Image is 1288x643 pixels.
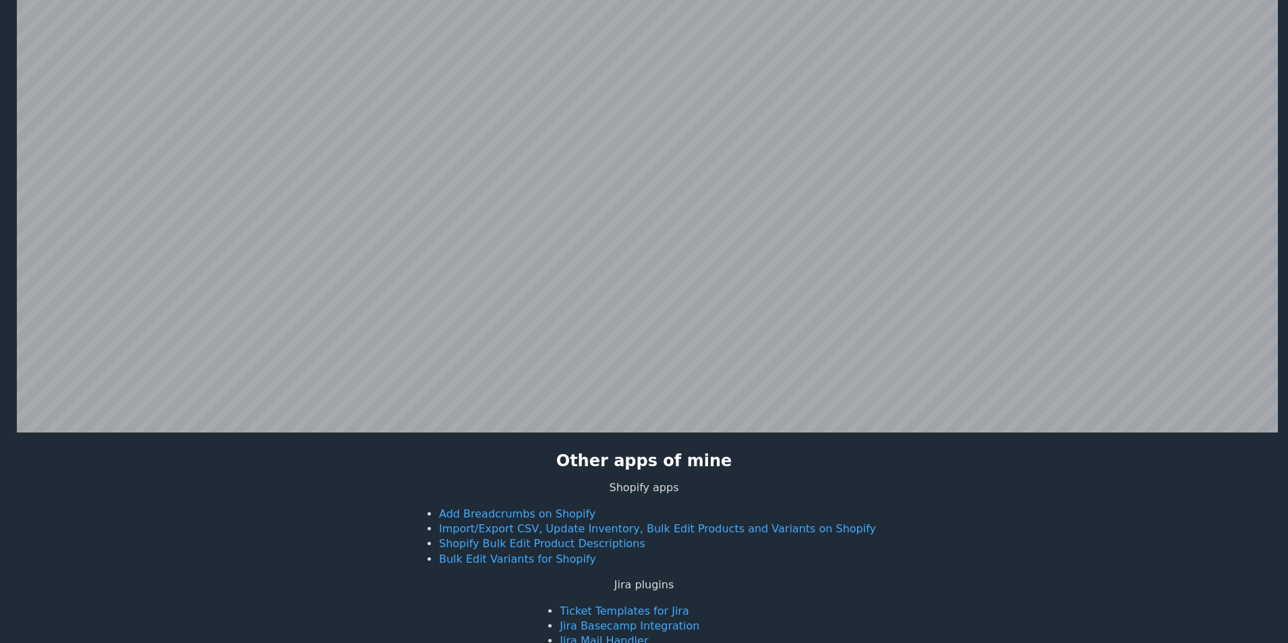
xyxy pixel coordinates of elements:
a: Jira Basecamp Integration [560,619,699,632]
a: Shopify Bulk Edit Product Descriptions [439,537,645,550]
h2: Other apps of mine [556,450,732,473]
a: Bulk Edit Variants for Shopify [439,553,596,565]
a: Import/Export CSV, Update Inventory, Bulk Edit Products and Variants on Shopify [439,522,876,535]
a: Ticket Templates for Jira [560,605,689,617]
a: Add Breadcrumbs on Shopify [439,507,595,520]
